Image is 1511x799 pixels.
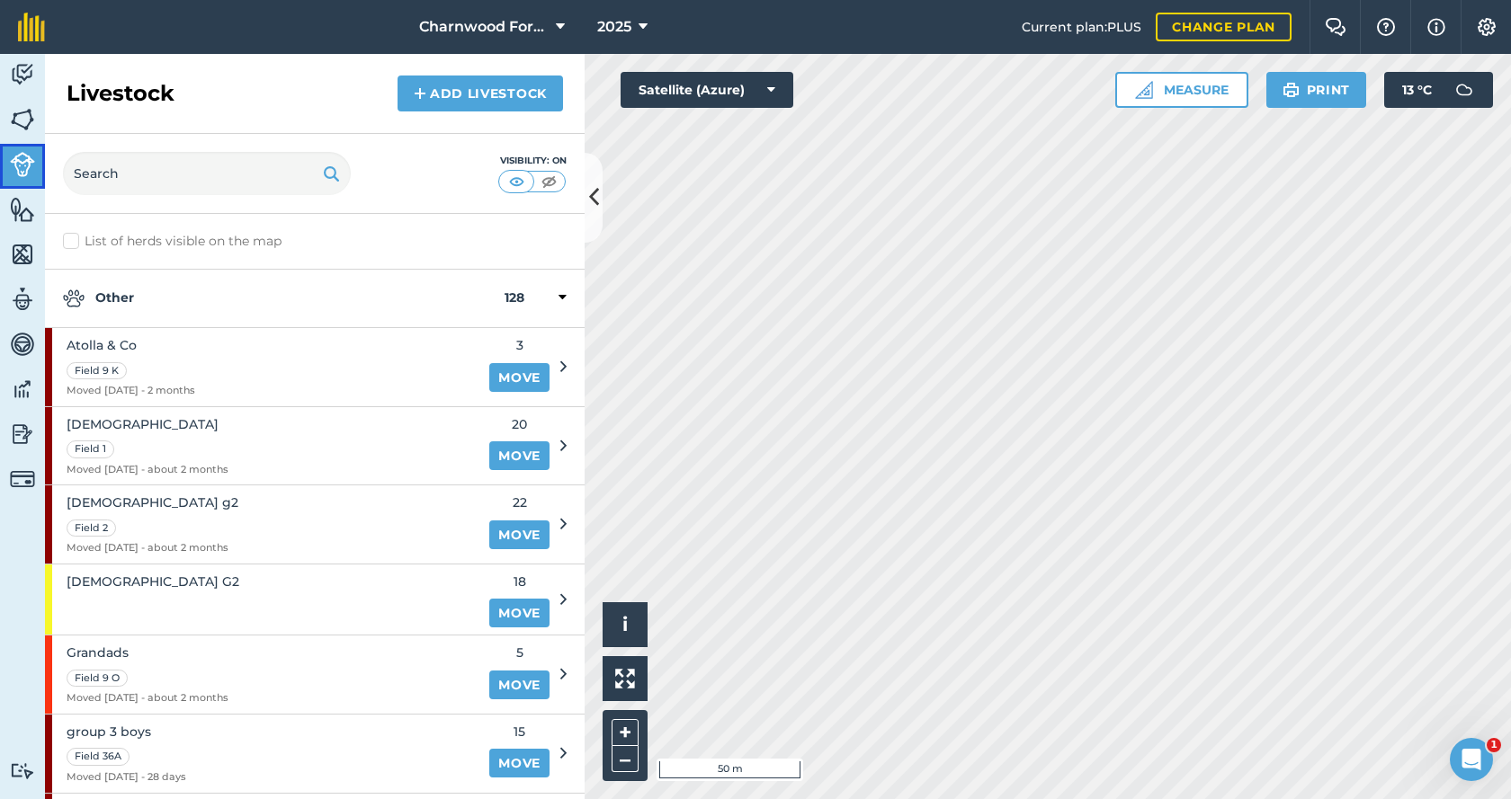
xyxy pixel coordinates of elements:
[1266,72,1367,108] button: Print
[1487,738,1501,752] span: 1
[67,643,228,662] span: Grandads
[67,748,130,766] div: Field 36A
[489,722,550,741] span: 15
[489,670,550,699] a: Move
[45,635,478,714] a: GrandadsField 9 OMoved [DATE] - about 2 months
[489,599,550,627] a: Move
[498,154,567,168] div: Visibility: On
[10,762,35,779] img: svg+xml;base64,PD94bWwgdmVyc2lvbj0iMS4wIiBlbmNvZGluZz0idXRmLTgiPz4KPCEtLSBHZW5lcmF0b3I6IEFkb2JlIE...
[419,16,549,38] span: Charnwood Forest Alpacas
[489,643,550,662] span: 5
[67,335,195,355] span: Atolla & Co
[489,572,550,591] span: 18
[603,602,648,647] button: i
[67,383,195,399] span: Moved [DATE] - 2 months
[489,414,550,434] span: 20
[612,746,639,772] button: –
[67,690,228,706] span: Moved [DATE] - about 2 months
[615,669,635,688] img: Four arrows, one pointing top left, one top right, one bottom right and the last bottom left
[10,152,35,177] img: svg+xml;base64,PD94bWwgdmVyc2lvbj0iMS4wIiBlbmNvZGluZz0idXRmLTgiPz4KPCEtLSBHZW5lcmF0b3I6IEFkb2JlIE...
[489,441,550,470] a: Move
[1325,18,1346,36] img: Two speech bubbles overlapping with the left bubble in the forefront
[612,719,639,746] button: +
[622,613,628,635] span: i
[489,520,550,549] a: Move
[1115,72,1248,108] button: Measure
[45,407,478,485] a: [DEMOGRAPHIC_DATA]Field 1Moved [DATE] - about 2 months
[538,173,560,191] img: svg+xml;base64,PHN2ZyB4bWxucz0iaHR0cDovL3d3dy53My5vcmcvMjAwMC9zdmciIHdpZHRoPSI1MCIgaGVpZ2h0PSI0MC...
[1450,738,1493,781] iframe: Intercom live chat
[505,288,524,309] strong: 128
[505,173,528,191] img: svg+xml;base64,PHN2ZyB4bWxucz0iaHR0cDovL3d3dy53My5vcmcvMjAwMC9zdmciIHdpZHRoPSI1MCIgaGVpZ2h0PSI0MC...
[63,232,567,251] label: List of herds visible on the map
[67,440,114,458] div: Field 1
[489,363,550,392] a: Move
[45,328,478,406] a: Atolla & CoField 9 KMoved [DATE] - 2 months
[1375,18,1397,36] img: A question mark icon
[45,715,478,793] a: group 3 boysField 36AMoved [DATE] - 28 days
[10,286,35,313] img: svg+xml;base64,PD94bWwgdmVyc2lvbj0iMS4wIiBlbmNvZGluZz0idXRmLTgiPz4KPCEtLSBHZW5lcmF0b3I6IEFkb2JlIE...
[1022,17,1141,37] span: Current plan : PLUS
[1384,72,1493,108] button: 13 °C
[1427,16,1445,38] img: svg+xml;base64,PHN2ZyB4bWxucz0iaHR0cDovL3d3dy53My5vcmcvMjAwMC9zdmciIHdpZHRoPSIxNyIgaGVpZ2h0PSIxNy...
[67,362,127,380] div: Field 9 K
[621,72,793,108] button: Satellite (Azure)
[489,493,550,512] span: 22
[489,335,550,355] span: 3
[489,749,550,777] a: Move
[67,572,239,591] span: [DEMOGRAPHIC_DATA] G2
[67,540,238,556] span: Moved [DATE] - about 2 months
[10,421,35,448] img: svg+xml;base64,PD94bWwgdmVyc2lvbj0iMS4wIiBlbmNvZGluZz0idXRmLTgiPz4KPCEtLSBHZW5lcmF0b3I6IEFkb2JlIE...
[67,493,238,512] span: [DEMOGRAPHIC_DATA] g2
[63,288,85,309] img: svg+xml;base64,PD94bWwgdmVyc2lvbj0iMS4wIiBlbmNvZGluZz0idXRmLTgiPz4KPCEtLSBHZW5lcmF0b3I6IEFkb2JlIE...
[414,83,426,104] img: svg+xml;base64,PHN2ZyB4bWxucz0iaHR0cDovL3d3dy53My5vcmcvMjAwMC9zdmciIHdpZHRoPSIxNCIgaGVpZ2h0PSIyNC...
[1446,72,1482,108] img: svg+xml;base64,PD94bWwgdmVyc2lvbj0iMS4wIiBlbmNvZGluZz0idXRmLTgiPz4KPCEtLSBHZW5lcmF0b3I6IEFkb2JlIE...
[10,466,35,492] img: svg+xml;base64,PD94bWwgdmVyc2lvbj0iMS4wIiBlbmNvZGluZz0idXRmLTgiPz4KPCEtLSBHZW5lcmF0b3I6IEFkb2JlIE...
[1402,72,1432,108] span: 13 ° C
[1283,79,1300,101] img: svg+xml;base64,PHN2ZyB4bWxucz0iaHR0cDovL3d3dy53My5vcmcvMjAwMC9zdmciIHdpZHRoPSIxOSIgaGVpZ2h0PSIyNC...
[67,670,128,688] div: Field 9 O
[45,485,478,564] a: [DEMOGRAPHIC_DATA] g2Field 2Moved [DATE] - about 2 months
[10,241,35,268] img: svg+xml;base64,PHN2ZyB4bWxucz0iaHR0cDovL3d3dy53My5vcmcvMjAwMC9zdmciIHdpZHRoPSI1NiIgaGVpZ2h0PSI2MC...
[1476,18,1498,36] img: A cog icon
[398,75,563,111] a: Add Livestock
[67,769,186,786] span: Moved [DATE] - 28 days
[1135,81,1153,99] img: Ruler icon
[67,414,228,434] span: [DEMOGRAPHIC_DATA]
[10,106,35,133] img: svg+xml;base64,PHN2ZyB4bWxucz0iaHR0cDovL3d3dy53My5vcmcvMjAwMC9zdmciIHdpZHRoPSI1NiIgaGVpZ2h0PSI2MC...
[45,564,478,635] a: [DEMOGRAPHIC_DATA] G2
[67,79,174,108] h2: Livestock
[67,722,186,741] span: group 3 boys
[1156,13,1292,41] a: Change plan
[597,16,631,38] span: 2025
[67,462,228,478] span: Moved [DATE] - about 2 months
[18,13,45,41] img: fieldmargin Logo
[323,163,340,184] img: svg+xml;base64,PHN2ZyB4bWxucz0iaHR0cDovL3d3dy53My5vcmcvMjAwMC9zdmciIHdpZHRoPSIxOSIgaGVpZ2h0PSIyNC...
[10,331,35,358] img: svg+xml;base64,PD94bWwgdmVyc2lvbj0iMS4wIiBlbmNvZGluZz0idXRmLTgiPz4KPCEtLSBHZW5lcmF0b3I6IEFkb2JlIE...
[10,196,35,223] img: svg+xml;base64,PHN2ZyB4bWxucz0iaHR0cDovL3d3dy53My5vcmcvMjAwMC9zdmciIHdpZHRoPSI1NiIgaGVpZ2h0PSI2MC...
[63,152,351,195] input: Search
[67,519,116,537] div: Field 2
[10,61,35,88] img: svg+xml;base64,PD94bWwgdmVyc2lvbj0iMS4wIiBlbmNvZGluZz0idXRmLTgiPz4KPCEtLSBHZW5lcmF0b3I6IEFkb2JlIE...
[10,376,35,403] img: svg+xml;base64,PD94bWwgdmVyc2lvbj0iMS4wIiBlbmNvZGluZz0idXRmLTgiPz4KPCEtLSBHZW5lcmF0b3I6IEFkb2JlIE...
[63,288,505,309] strong: Other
